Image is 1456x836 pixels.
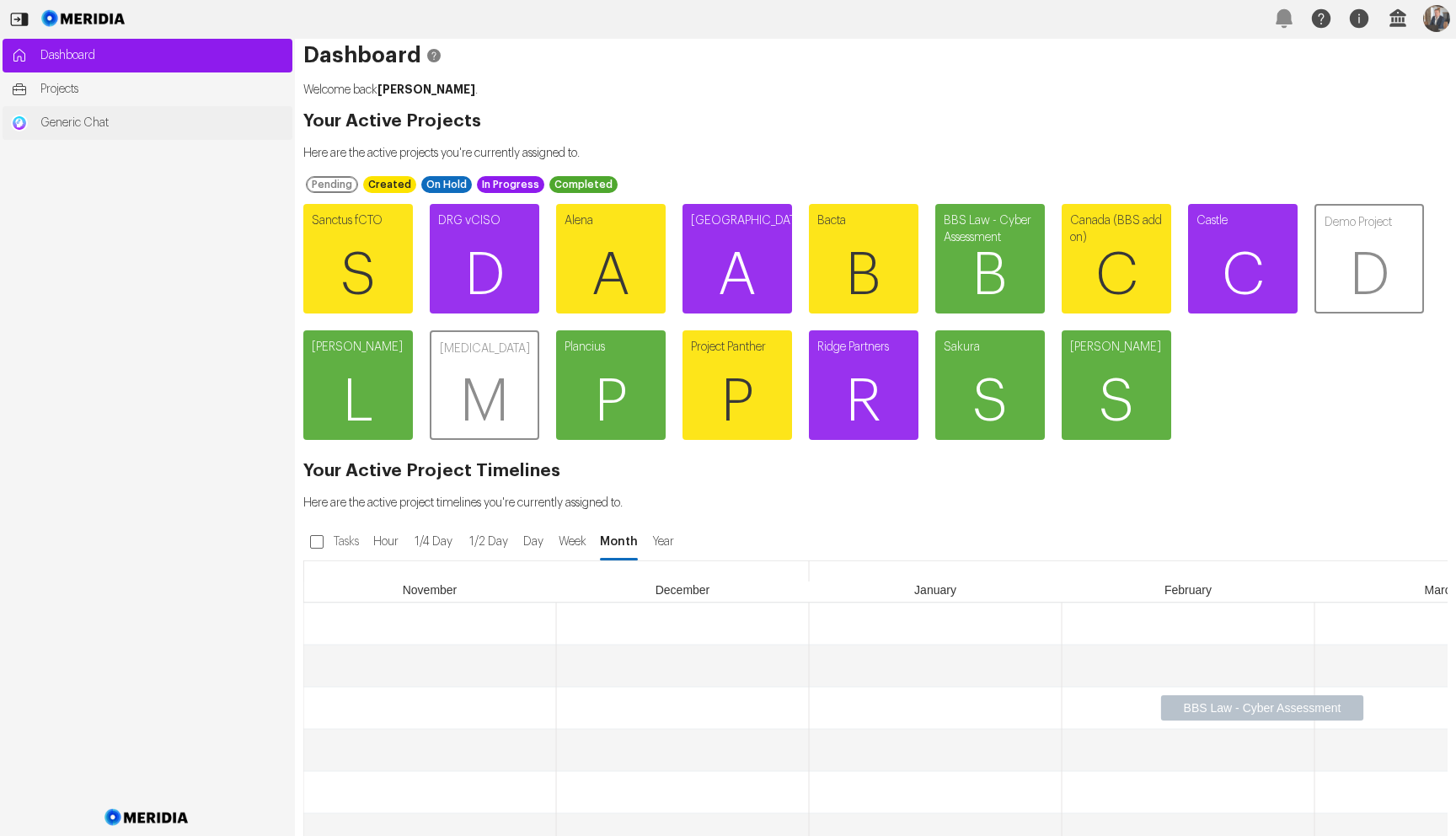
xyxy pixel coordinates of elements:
a: [GEOGRAPHIC_DATA]A [682,204,792,313]
a: BactaB [809,204,918,313]
a: Generic ChatGeneric Chat [3,106,292,140]
span: Generic Chat [40,115,284,131]
span: A [682,225,792,326]
span: 1/2 Day [465,533,511,550]
h2: Your Active Projects [303,113,1448,130]
span: Projects [40,81,284,98]
span: Dashboard [40,47,284,64]
a: Canada (BBS add on)C [1062,204,1171,313]
span: S [1062,351,1171,453]
p: Here are the active project timelines you're currently assigned to. [303,495,1448,512]
span: L [303,351,413,453]
a: SakuraS [935,330,1045,440]
label: Tasks [330,527,366,557]
span: S [935,351,1045,453]
span: S [303,225,413,326]
strong: [PERSON_NAME] [377,83,475,95]
div: Completed [549,176,618,193]
a: Project PantherP [682,330,792,440]
div: In Progress [477,176,544,193]
p: Welcome back . [303,81,1448,99]
div: Created [363,176,416,193]
span: C [1062,225,1171,326]
a: [PERSON_NAME]L [303,330,413,440]
span: B [809,225,918,326]
span: M [431,351,538,453]
a: Ridge PartnersR [809,330,918,440]
h1: Dashboard [303,47,1448,64]
a: Demo ProjectD [1314,204,1424,313]
span: C [1188,225,1298,326]
a: CastleC [1188,204,1298,313]
a: DRG vCISOD [430,204,539,313]
img: Meridia Logo [102,799,192,836]
span: D [430,225,539,326]
a: BBS Law - Cyber AssessmentB [935,204,1045,313]
span: 1/4 Day [410,533,457,550]
a: AlenaA [556,204,666,313]
span: Hour [370,533,402,550]
a: Sanctus fCTOS [303,204,413,313]
span: Week [554,533,590,550]
span: P [556,351,666,453]
a: [PERSON_NAME]S [1062,330,1171,440]
span: B [935,225,1045,326]
span: P [682,351,792,453]
a: Dashboard [3,39,292,72]
a: [MEDICAL_DATA]M [430,330,539,440]
span: R [809,351,918,453]
img: Profile Icon [1423,5,1450,32]
h2: Your Active Project Timelines [303,463,1448,480]
div: Pending [306,176,358,193]
span: Year [648,533,678,550]
p: Here are the active projects you're currently assigned to. [303,145,1448,162]
a: Projects [3,72,292,106]
img: Generic Chat [11,115,28,131]
span: Month [598,533,640,550]
span: A [556,225,666,326]
span: Day [520,533,546,550]
a: PlanciusP [556,330,666,440]
div: On Hold [421,176,472,193]
span: D [1316,225,1422,326]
